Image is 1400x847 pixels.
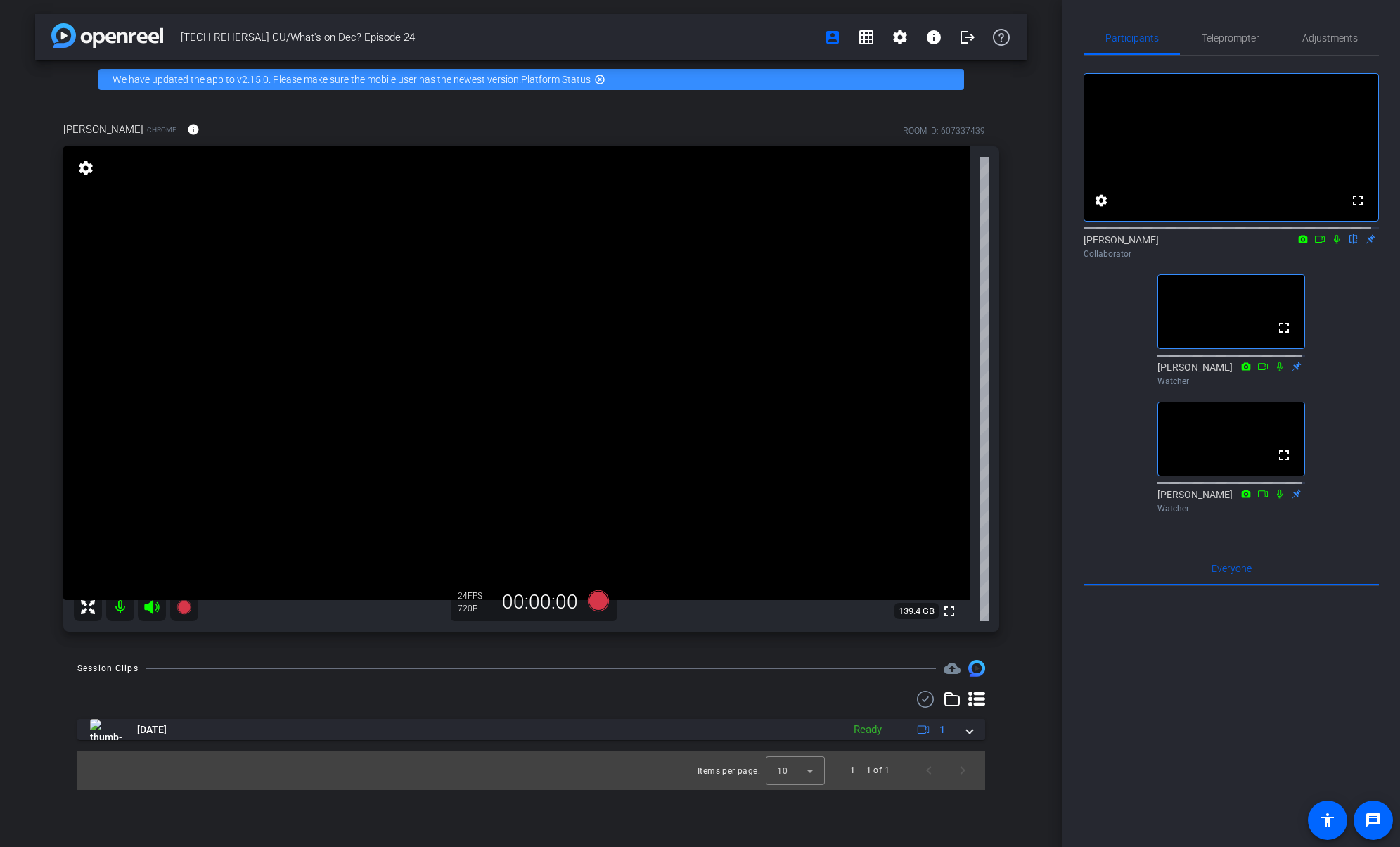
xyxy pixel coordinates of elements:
[912,753,946,787] button: Previous page
[1319,812,1336,829] mat-icon: accessibility
[77,661,139,675] div: Session Clips
[968,660,985,677] img: Session clips
[1202,33,1259,43] span: Teleprompter
[1276,319,1292,336] mat-icon: fullscreen
[847,722,889,738] div: Ready
[941,603,958,620] mat-icon: fullscreen
[90,719,122,740] img: thumb-nail
[468,591,482,601] span: FPS
[1084,233,1379,260] div: [PERSON_NAME]
[147,125,176,135] span: Chrome
[824,29,841,46] mat-icon: account_box
[698,764,760,778] div: Items per page:
[944,660,961,677] span: Destinations for your clips
[946,753,980,787] button: Next page
[925,29,942,46] mat-icon: info
[1349,192,1366,209] mat-icon: fullscreen
[187,123,200,136] mat-icon: info
[77,719,985,740] mat-expansion-panel-header: thumb-nail[DATE]Ready1
[51,23,163,48] img: app-logo
[850,763,890,777] div: 1 – 1 of 1
[521,74,591,85] a: Platform Status
[493,590,587,614] div: 00:00:00
[894,603,939,620] span: 139.4 GB
[1345,232,1362,245] mat-icon: flip
[137,722,167,737] span: [DATE]
[181,23,816,51] span: [TECH REHERSAL] CU/What's on Dec? Episode 24
[944,660,961,677] mat-icon: cloud_upload
[1084,248,1379,260] div: Collaborator
[1093,192,1110,209] mat-icon: settings
[1365,812,1382,829] mat-icon: message
[1302,33,1358,43] span: Adjustments
[903,125,985,137] div: ROOM ID: 607337439
[1157,375,1305,388] div: Watcher
[959,29,976,46] mat-icon: logout
[76,160,96,177] mat-icon: settings
[63,122,143,137] span: [PERSON_NAME]
[594,74,605,85] mat-icon: highlight_off
[1157,502,1305,515] div: Watcher
[1157,360,1305,388] div: [PERSON_NAME]
[98,69,964,90] div: We have updated the app to v2.15.0. Please make sure the mobile user has the newest version.
[939,722,945,737] span: 1
[458,603,493,614] div: 720P
[1212,563,1252,573] span: Everyone
[858,29,875,46] mat-icon: grid_on
[1276,447,1292,464] mat-icon: fullscreen
[1157,488,1305,515] div: [PERSON_NAME]
[458,590,493,601] div: 24
[892,29,908,46] mat-icon: settings
[1105,33,1159,43] span: Participants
